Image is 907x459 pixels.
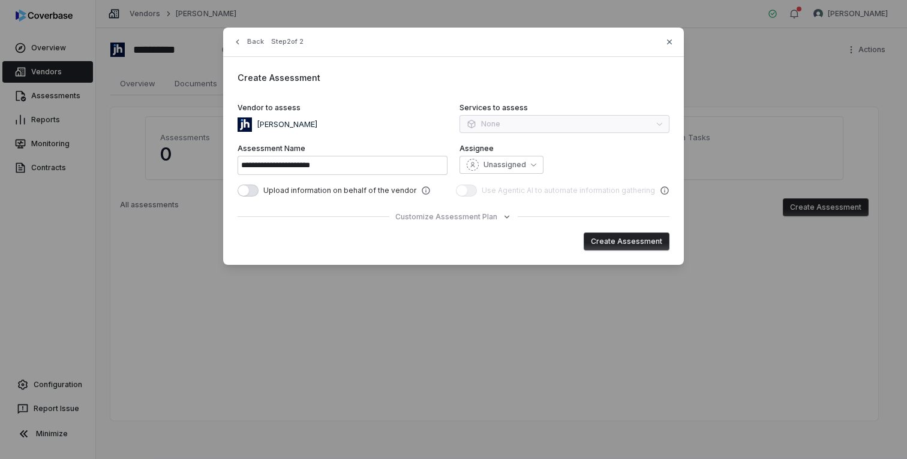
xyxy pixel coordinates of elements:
label: Assignee [459,144,669,153]
label: Assessment Name [238,144,448,153]
span: Customize Assessment Plan [395,212,497,222]
button: Back [229,31,268,53]
span: Upload information on behalf of the vendor [263,186,416,195]
span: Create Assessment [238,73,320,83]
button: Customize Assessment Plan [395,212,512,222]
span: Use Agentic AI to automate information gathering [482,186,655,195]
span: Vendor to assess [238,103,301,113]
span: Step 2 of 2 [271,37,304,46]
label: Services to assess [459,103,669,113]
button: Create Assessment [584,232,669,250]
span: Unassigned [483,160,526,170]
p: [PERSON_NAME] [252,119,317,131]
